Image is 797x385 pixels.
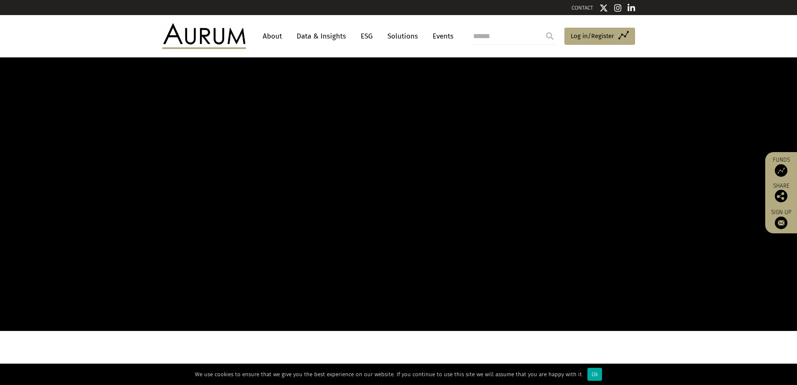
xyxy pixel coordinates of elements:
[571,5,593,11] a: CONTACT
[564,28,635,45] a: Log in/Register
[292,28,350,44] a: Data & Insights
[162,23,246,49] img: Aurum
[775,164,787,177] img: Access Funds
[383,28,422,44] a: Solutions
[600,4,608,12] img: Twitter icon
[775,190,787,202] img: Share this post
[356,28,377,44] a: ESG
[769,183,793,202] div: Share
[775,217,787,229] img: Sign up to our newsletter
[628,4,635,12] img: Linkedin icon
[571,31,614,41] span: Log in/Register
[259,28,286,44] a: About
[428,28,454,44] a: Events
[769,156,793,177] a: Funds
[614,4,622,12] img: Instagram icon
[587,368,602,381] div: Ok
[769,209,793,229] a: Sign up
[541,28,558,44] input: Submit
